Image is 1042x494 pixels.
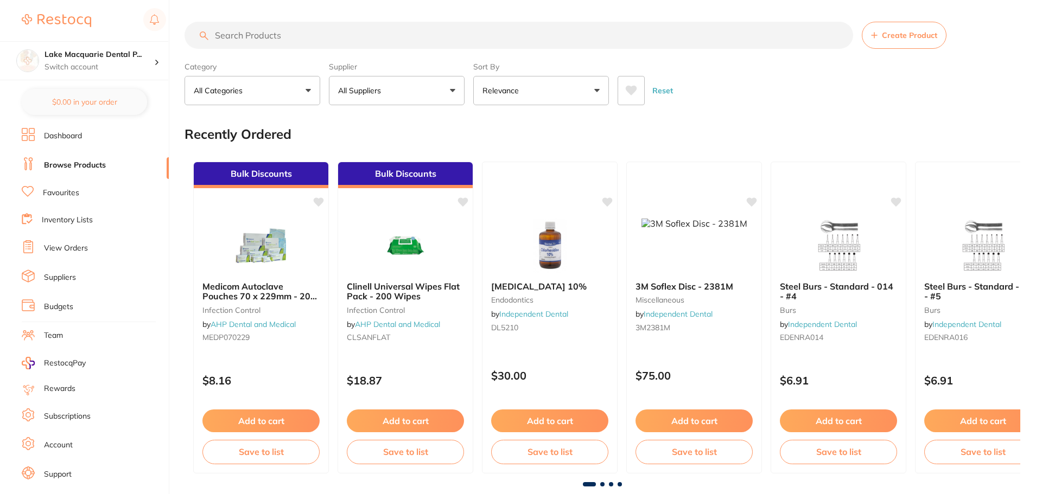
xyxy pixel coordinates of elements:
a: Independent Dental [788,319,857,329]
button: Save to list [491,440,608,464]
a: Independent Dental [932,319,1001,329]
img: Restocq Logo [22,14,91,27]
img: Chlorhexidine 10% [514,219,585,273]
button: Add to cart [347,409,464,432]
a: Browse Products [44,160,106,171]
h4: Lake Macquarie Dental Practice [45,49,154,60]
a: Subscriptions [44,411,91,422]
small: CLSANFLAT [347,333,464,342]
button: Relevance [473,76,609,105]
small: DL5210 [491,323,608,332]
span: by [780,319,857,329]
div: Bulk Discounts [338,162,473,188]
p: $8.16 [202,374,320,387]
button: Save to list [924,440,1041,464]
a: Independent Dental [499,309,568,319]
button: Save to list [780,440,897,464]
span: by [636,309,713,319]
button: Reset [649,76,676,105]
button: Add to cart [780,409,897,432]
div: Bulk Discounts [194,162,328,188]
p: All Categories [194,85,247,96]
span: by [491,309,568,319]
span: by [347,319,440,329]
small: burs [924,306,1041,315]
button: Save to list [636,440,753,464]
img: 3M Soflex Disc - 2381M [641,219,747,228]
small: burs [780,306,897,315]
p: Relevance [482,85,523,96]
a: Budgets [44,301,73,312]
button: All Categories [185,76,320,105]
span: Create Product [882,31,937,40]
a: Restocq Logo [22,8,91,33]
p: All Suppliers [338,85,385,96]
label: Supplier [329,62,465,72]
a: Favourites [43,188,79,198]
button: $0.00 in your order [22,89,147,115]
img: RestocqPay [22,357,35,369]
img: Lake Macquarie Dental Practice [17,50,39,72]
button: Add to cart [924,409,1041,432]
a: Independent Dental [644,309,713,319]
button: Save to list [347,440,464,464]
a: Rewards [44,383,75,394]
a: Dashboard [44,131,82,142]
button: All Suppliers [329,76,465,105]
p: $6.91 [924,374,1041,387]
small: infection control [347,306,464,315]
small: miscellaneous [636,296,753,304]
a: AHP Dental and Medical [355,319,440,329]
a: Inventory Lists [42,215,93,226]
span: by [924,319,1001,329]
p: $18.87 [347,374,464,387]
button: Add to cart [491,409,608,432]
small: infection control [202,306,320,315]
a: Support [44,469,72,480]
b: Medicom Autoclave Pouches 70 x 229mm - 200 per box [202,281,320,301]
img: Clinell Universal Wipes Flat Pack - 200 Wipes [370,219,441,273]
label: Category [185,62,320,72]
p: $6.91 [780,374,897,387]
small: EDENRA016 [924,333,1041,342]
p: $75.00 [636,369,753,382]
b: Clinell Universal Wipes Flat Pack - 200 Wipes [347,281,464,301]
small: MEDP070229 [202,333,320,342]
b: Steel Burs - Standard - 014 - #4 [780,281,897,301]
span: by [202,319,296,329]
a: Team [44,330,63,341]
b: Chlorhexidine 10% [491,281,608,291]
label: Sort By [473,62,609,72]
small: 3M2381M [636,323,753,332]
button: Add to cart [636,409,753,432]
p: Switch account [45,62,154,73]
input: Search Products [185,22,853,49]
a: AHP Dental and Medical [211,319,296,329]
img: Medicom Autoclave Pouches 70 x 229mm - 200 per box [226,219,296,273]
h2: Recently Ordered [185,127,291,142]
a: Account [44,440,73,451]
p: $30.00 [491,369,608,382]
button: Add to cart [202,409,320,432]
img: Steel Burs - Standard - 014 - #4 [803,219,874,273]
img: Steel Burs - Standard - 016 - #5 [948,219,1018,273]
b: 3M Soflex Disc - 2381M [636,281,753,291]
button: Save to list [202,440,320,464]
a: View Orders [44,243,88,254]
button: Create Product [862,22,946,49]
a: Suppliers [44,272,76,283]
small: endodontics [491,296,608,304]
b: Steel Burs - Standard - 016 - #5 [924,281,1041,301]
small: EDENRA014 [780,333,897,342]
span: RestocqPay [44,358,86,369]
a: RestocqPay [22,357,86,369]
